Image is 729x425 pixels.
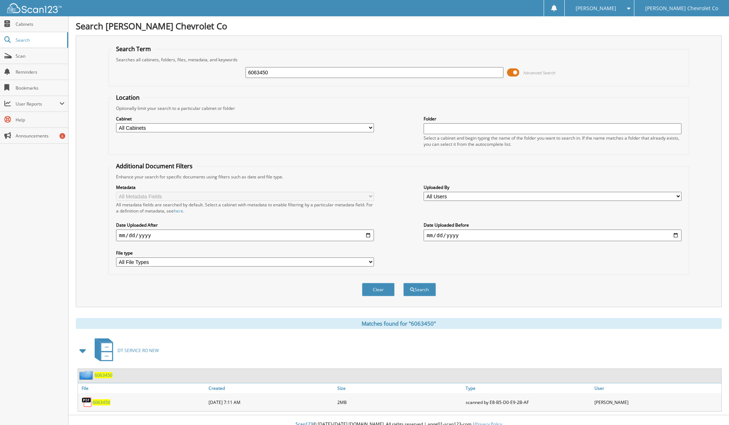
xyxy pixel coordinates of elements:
[207,383,335,393] a: Created
[112,174,685,180] div: Enhance your search for specific documents using filters such as date and file type.
[112,105,685,111] div: Optionally limit your search to a particular cabinet or folder
[90,336,159,365] a: DT SERVICE RO NEW
[116,116,374,122] label: Cabinet
[116,184,374,190] label: Metadata
[116,230,374,241] input: start
[576,6,616,11] span: [PERSON_NAME]
[16,37,63,43] span: Search
[424,135,681,147] div: Select a cabinet and begin typing the name of the folder you want to search in. If the name match...
[424,230,681,241] input: end
[464,383,593,393] a: Type
[335,395,464,409] div: 2MB
[112,45,155,53] legend: Search Term
[16,85,65,91] span: Bookmarks
[16,101,59,107] span: User Reports
[16,133,65,139] span: Announcements
[7,3,62,13] img: scan123-logo-white.svg
[335,383,464,393] a: Size
[116,250,374,256] label: File type
[82,397,92,408] img: PDF.png
[464,395,593,409] div: scanned by E8-B5-D0-E9-2B-AF
[116,222,374,228] label: Date Uploaded After
[59,133,65,139] div: 6
[92,399,110,405] a: 6063450
[78,383,207,393] a: File
[362,283,395,296] button: Clear
[593,395,721,409] div: [PERSON_NAME]
[424,222,681,228] label: Date Uploaded Before
[95,372,112,378] a: 6063450
[593,383,721,393] a: User
[16,69,65,75] span: Reminders
[116,202,374,214] div: All metadata fields are searched by default. Select a cabinet with metadata to enable filtering b...
[16,117,65,123] span: Help
[16,21,65,27] span: Cabinets
[112,162,196,170] legend: Additional Document Filters
[424,184,681,190] label: Uploaded By
[207,395,335,409] div: [DATE] 7:11 AM
[76,318,722,329] div: Matches found for "6063450"
[645,6,718,11] span: [PERSON_NAME] Chevrolet Co
[16,53,65,59] span: Scan
[112,57,685,63] div: Searches all cabinets, folders, files, metadata, and keywords
[403,283,436,296] button: Search
[174,208,183,214] a: here
[523,70,556,75] span: Advanced Search
[112,94,143,102] legend: Location
[76,20,722,32] h1: Search [PERSON_NAME] Chevrolet Co
[118,347,159,354] span: DT SERVICE RO NEW
[79,371,95,380] img: folder2.png
[424,116,681,122] label: Folder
